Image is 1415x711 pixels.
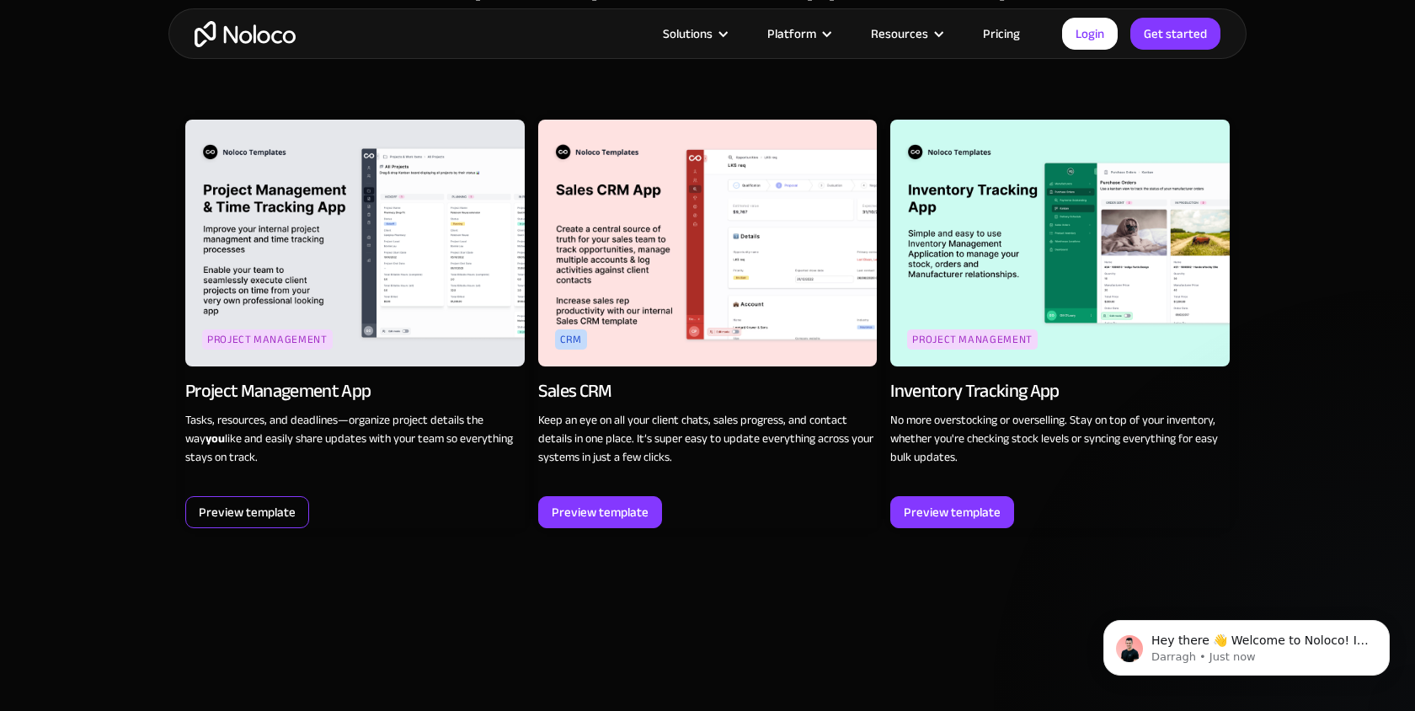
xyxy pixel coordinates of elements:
div: Resources [871,23,928,45]
p: Keep an eye on all your client chats, sales progress, and contact details in one place. It’s supe... [538,411,878,467]
div: Solutions [663,23,713,45]
div: Preview template [904,501,1001,523]
div: Project Management [907,329,1038,350]
div: Preview template [199,501,296,523]
div: Platform [767,23,816,45]
a: Login [1062,18,1118,50]
strong: you [206,427,225,450]
a: home [195,21,296,47]
iframe: Intercom notifications message [1078,585,1415,703]
div: Project Management App [185,379,371,403]
div: Platform [746,23,850,45]
a: Pricing [962,23,1041,45]
div: Resources [850,23,962,45]
div: Inventory Tracking App [890,379,1059,403]
div: Preview template [552,501,649,523]
div: Sales CRM [538,379,612,403]
a: Get started [1130,18,1220,50]
p: No more overstocking or overselling. Stay on top of your inventory, whether you're checking stock... [890,411,1230,467]
p: Tasks, resources, and deadlines—organize project details the way like and easily share updates wi... [185,411,525,467]
a: Project ManagementInventory Tracking AppNo more overstocking or overselling. Stay on top of your ... [890,120,1230,528]
div: Project Management [202,329,333,350]
div: crm [555,329,587,350]
a: crmSales CRMKeep an eye on all your client chats, sales progress, and contact details in one plac... [538,120,878,528]
div: Solutions [642,23,746,45]
a: Project ManagementProject Management AppTasks, resources, and deadlines—organize project details ... [185,120,525,528]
